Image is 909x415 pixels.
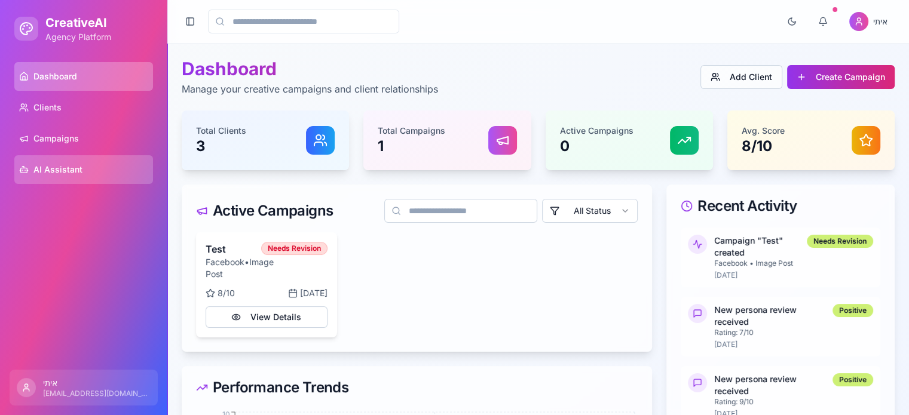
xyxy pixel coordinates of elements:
[560,137,633,156] p: 0
[206,256,261,280] p: Facebook • Image Post
[45,31,111,43] p: Agency Platform
[43,377,151,389] p: איתי
[378,137,445,156] p: 1
[196,204,333,218] div: Active Campaigns
[714,397,825,407] p: Rating: 9/10
[873,16,887,27] span: איתי
[14,62,153,91] a: Dashboard
[182,58,438,79] h1: Dashboard
[714,259,800,268] p: Facebook • Image Post
[807,235,873,248] div: Needs Revision
[33,70,77,82] span: Dashboard
[714,304,825,328] p: New persona review received
[33,164,82,176] span: AI Assistant
[742,137,785,156] p: 8/10
[842,10,895,33] button: איתי
[833,304,873,317] div: Positive
[196,125,246,137] p: Total Clients
[43,389,151,398] p: [EMAIL_ADDRESS][DOMAIN_NAME]
[742,125,785,137] p: Avg. Score
[45,14,111,31] h1: CreativeAI
[196,380,638,395] div: Performance Trends
[714,270,800,280] p: [DATE]
[182,82,438,96] p: Manage your creative campaigns and client relationships
[14,93,153,122] a: Clients
[700,65,782,89] button: Add Client
[261,242,328,255] div: Needs Revision
[218,287,235,299] span: 8 /10
[787,65,895,89] button: Create Campaign
[681,199,880,213] div: Recent Activity
[14,155,153,184] a: AI Assistant
[833,373,873,386] div: Positive
[560,125,633,137] p: Active Campaigns
[378,125,445,137] p: Total Campaigns
[714,340,825,349] p: [DATE]
[714,373,825,397] p: New persona review received
[14,124,153,153] a: Campaigns
[300,287,328,299] span: [DATE]
[714,328,825,337] p: Rating: 7/10
[33,102,62,113] span: Clients
[206,242,261,256] h3: Test
[33,133,79,145] span: Campaigns
[196,137,246,156] p: 3
[206,306,328,328] button: View Details
[714,235,800,259] p: Campaign "Test" created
